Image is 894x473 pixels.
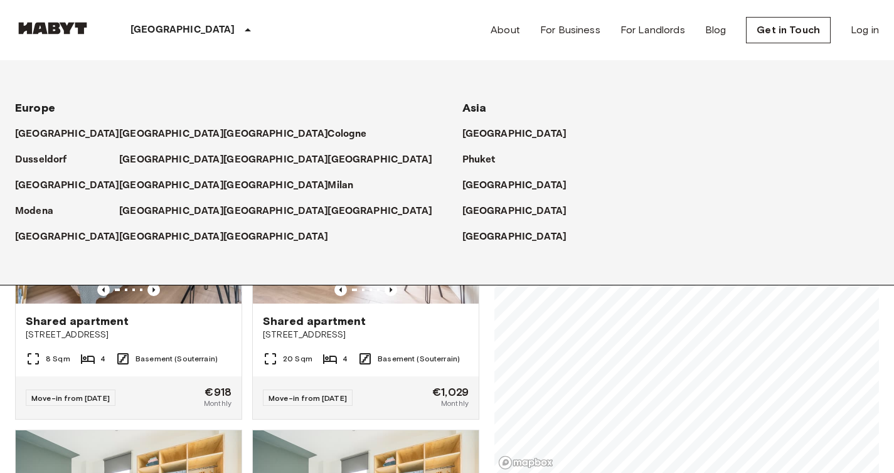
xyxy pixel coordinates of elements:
[462,230,580,245] a: [GEOGRAPHIC_DATA]
[100,353,105,364] span: 4
[327,178,353,193] p: Milan
[15,152,242,420] a: Marketing picture of unit NL-13-11-001-01QPrevious imagePrevious imageShared apartment[STREET_ADD...
[283,353,312,364] span: 20 Sqm
[119,127,224,142] p: [GEOGRAPHIC_DATA]
[26,314,129,329] span: Shared apartment
[119,178,237,193] a: [GEOGRAPHIC_DATA]
[462,204,580,219] a: [GEOGRAPHIC_DATA]
[327,204,432,219] p: [GEOGRAPHIC_DATA]
[119,152,237,167] a: [GEOGRAPHIC_DATA]
[327,127,379,142] a: Cologne
[327,204,445,219] a: [GEOGRAPHIC_DATA]
[15,152,67,167] p: Dusseldorf
[26,329,231,341] span: [STREET_ADDRESS]
[705,23,726,38] a: Blog
[119,178,224,193] p: [GEOGRAPHIC_DATA]
[204,398,231,409] span: Monthly
[540,23,600,38] a: For Business
[334,284,347,296] button: Previous image
[746,17,831,43] a: Get in Touch
[15,22,90,35] img: Habyt
[462,127,580,142] a: [GEOGRAPHIC_DATA]
[15,152,80,167] a: Dusseldorf
[223,127,341,142] a: [GEOGRAPHIC_DATA]
[15,178,120,193] p: [GEOGRAPHIC_DATA]
[223,204,341,219] a: [GEOGRAPHIC_DATA]
[223,204,328,219] p: [GEOGRAPHIC_DATA]
[620,23,685,38] a: For Landlords
[223,152,328,167] p: [GEOGRAPHIC_DATA]
[378,353,460,364] span: Basement (Souterrain)
[441,398,469,409] span: Monthly
[851,23,879,38] a: Log in
[462,230,567,245] p: [GEOGRAPHIC_DATA]
[223,178,328,193] p: [GEOGRAPHIC_DATA]
[31,393,110,403] span: Move-in from [DATE]
[385,284,397,296] button: Previous image
[269,393,347,403] span: Move-in from [DATE]
[462,178,580,193] a: [GEOGRAPHIC_DATA]
[223,127,328,142] p: [GEOGRAPHIC_DATA]
[119,152,224,167] p: [GEOGRAPHIC_DATA]
[15,178,132,193] a: [GEOGRAPHIC_DATA]
[462,152,508,167] a: Phuket
[462,178,567,193] p: [GEOGRAPHIC_DATA]
[263,314,366,329] span: Shared apartment
[15,204,66,219] a: Modena
[119,127,237,142] a: [GEOGRAPHIC_DATA]
[15,230,132,245] a: [GEOGRAPHIC_DATA]
[223,230,341,245] a: [GEOGRAPHIC_DATA]
[119,230,224,245] p: [GEOGRAPHIC_DATA]
[327,127,366,142] p: Cologne
[491,23,520,38] a: About
[119,204,224,219] p: [GEOGRAPHIC_DATA]
[252,152,479,420] a: Marketing picture of unit NL-13-11-004-02QPrevious imagePrevious imageShared apartment[STREET_ADD...
[327,152,445,167] a: [GEOGRAPHIC_DATA]
[432,386,469,398] span: €1,029
[498,455,553,470] a: Mapbox logo
[223,152,341,167] a: [GEOGRAPHIC_DATA]
[462,152,496,167] p: Phuket
[462,101,487,115] span: Asia
[15,204,53,219] p: Modena
[223,230,328,245] p: [GEOGRAPHIC_DATA]
[147,284,160,296] button: Previous image
[223,178,341,193] a: [GEOGRAPHIC_DATA]
[97,284,110,296] button: Previous image
[130,23,235,38] p: [GEOGRAPHIC_DATA]
[15,127,120,142] p: [GEOGRAPHIC_DATA]
[263,329,469,341] span: [STREET_ADDRESS]
[15,101,55,115] span: Europe
[15,230,120,245] p: [GEOGRAPHIC_DATA]
[327,152,432,167] p: [GEOGRAPHIC_DATA]
[136,353,218,364] span: Basement (Souterrain)
[462,127,567,142] p: [GEOGRAPHIC_DATA]
[327,178,366,193] a: Milan
[15,127,132,142] a: [GEOGRAPHIC_DATA]
[205,386,231,398] span: €918
[119,204,237,219] a: [GEOGRAPHIC_DATA]
[462,204,567,219] p: [GEOGRAPHIC_DATA]
[46,353,70,364] span: 8 Sqm
[119,230,237,245] a: [GEOGRAPHIC_DATA]
[343,353,348,364] span: 4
